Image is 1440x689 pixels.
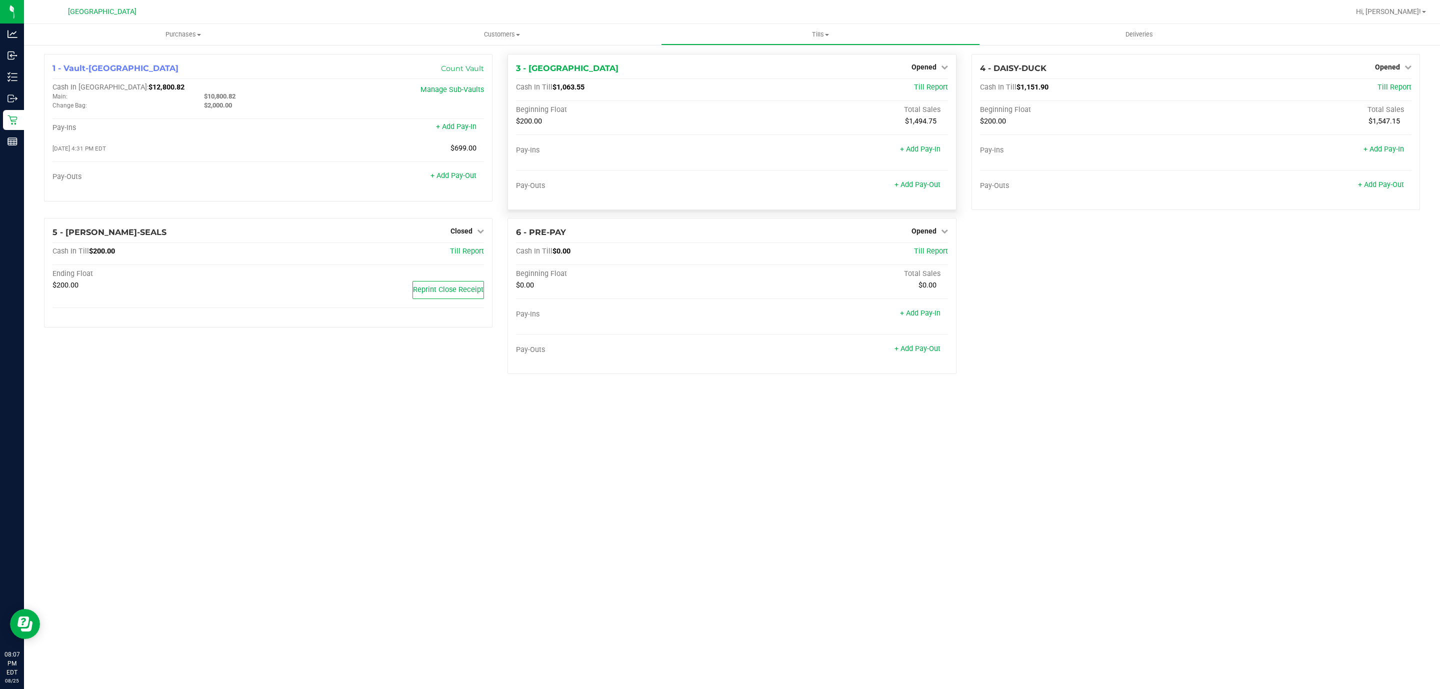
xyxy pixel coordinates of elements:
[980,181,1196,190] div: Pay-Outs
[52,83,148,91] span: Cash In [GEOGRAPHIC_DATA]:
[914,83,948,91] a: Till Report
[980,24,1298,45] a: Deliveries
[516,105,732,114] div: Beginning Float
[516,181,732,190] div: Pay-Outs
[413,285,483,294] span: Reprint Close Receipt
[661,24,979,45] a: Tills
[516,63,618,73] span: 3 - [GEOGRAPHIC_DATA]
[52,93,67,100] span: Main:
[450,247,484,255] a: Till Report
[552,247,570,255] span: $0.00
[1368,117,1400,125] span: $1,547.15
[1363,145,1404,153] a: + Add Pay-In
[52,281,78,289] span: $200.00
[441,64,484,73] a: Count Vault
[52,123,268,132] div: Pay-Ins
[661,30,979,39] span: Tills
[68,7,136,16] span: [GEOGRAPHIC_DATA]
[914,247,948,255] a: Till Report
[450,144,476,152] span: $699.00
[7,93,17,103] inline-svg: Outbound
[905,117,936,125] span: $1,494.75
[1375,63,1400,71] span: Opened
[552,83,584,91] span: $1,063.55
[52,247,89,255] span: Cash In Till
[980,117,1006,125] span: $200.00
[204,92,235,100] span: $10,800.82
[732,105,948,114] div: Total Sales
[980,83,1016,91] span: Cash In Till
[7,50,17,60] inline-svg: Inbound
[204,101,232,109] span: $2,000.00
[516,345,732,354] div: Pay-Outs
[52,227,166,237] span: 5 - [PERSON_NAME]-SEALS
[1358,180,1404,189] a: + Add Pay-Out
[900,309,940,317] a: + Add Pay-In
[911,227,936,235] span: Opened
[516,281,534,289] span: $0.00
[980,105,1196,114] div: Beginning Float
[4,677,19,684] p: 08/25
[52,63,178,73] span: 1 - Vault-[GEOGRAPHIC_DATA]
[918,281,936,289] span: $0.00
[89,247,115,255] span: $200.00
[420,85,484,94] a: Manage Sub-Vaults
[516,83,552,91] span: Cash In Till
[1112,30,1166,39] span: Deliveries
[516,227,566,237] span: 6 - PRE-PAY
[436,122,476,131] a: + Add Pay-In
[516,310,732,319] div: Pay-Ins
[1016,83,1048,91] span: $1,151.90
[430,171,476,180] a: + Add Pay-Out
[450,227,472,235] span: Closed
[894,180,940,189] a: + Add Pay-Out
[980,63,1046,73] span: 4 - DAISY-DUCK
[412,281,484,299] button: Reprint Close Receipt
[1377,83,1411,91] a: Till Report
[516,146,732,155] div: Pay-Ins
[1195,105,1411,114] div: Total Sales
[52,172,268,181] div: Pay-Outs
[52,145,106,152] span: [DATE] 4:31 PM EDT
[52,102,87,109] span: Change Bag:
[343,30,660,39] span: Customers
[732,269,948,278] div: Total Sales
[516,117,542,125] span: $200.00
[24,24,342,45] a: Purchases
[894,344,940,353] a: + Add Pay-Out
[7,115,17,125] inline-svg: Retail
[342,24,661,45] a: Customers
[10,609,40,639] iframe: Resource center
[980,146,1196,155] div: Pay-Ins
[24,30,342,39] span: Purchases
[7,136,17,146] inline-svg: Reports
[516,269,732,278] div: Beginning Float
[4,650,19,677] p: 08:07 PM EDT
[148,83,184,91] span: $12,800.82
[911,63,936,71] span: Opened
[516,247,552,255] span: Cash In Till
[1356,7,1421,15] span: Hi, [PERSON_NAME]!
[900,145,940,153] a: + Add Pay-In
[7,29,17,39] inline-svg: Analytics
[52,269,268,278] div: Ending Float
[7,72,17,82] inline-svg: Inventory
